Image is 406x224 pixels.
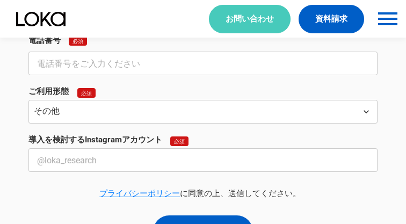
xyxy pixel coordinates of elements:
[209,5,291,33] a: お問い合わせ
[28,86,69,97] p: ご利用形態
[73,38,83,44] p: 必須
[299,5,364,33] a: 資料請求
[174,138,185,144] p: 必須
[28,35,61,46] p: 電話番号
[23,188,378,199] p: に同意の上、送信してください。
[28,52,378,75] input: 電話番号をご入力ください
[375,6,401,32] button: menu
[81,90,92,96] p: 必須
[28,134,162,146] p: 導入を検討するInstagramアカウント
[99,189,180,198] a: プライバシーポリシー
[28,148,378,172] input: @loka_research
